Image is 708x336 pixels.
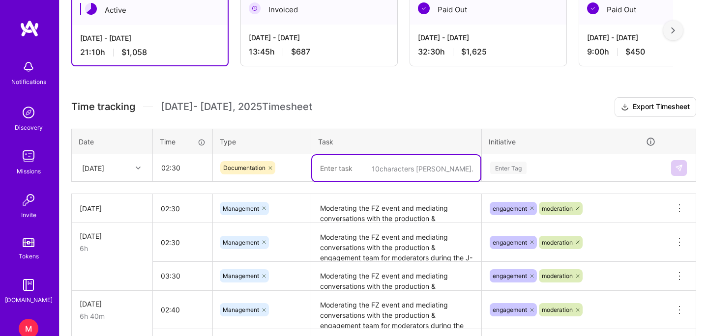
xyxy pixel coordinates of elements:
[223,239,259,246] span: Management
[311,129,482,154] th: Task
[249,47,389,57] div: 13:45 h
[23,238,34,247] img: tokens
[80,47,220,57] div: 21:10 h
[161,101,312,113] span: [DATE] - [DATE] , 2025 Timesheet
[249,32,389,43] div: [DATE] - [DATE]
[587,2,599,14] img: Paid Out
[5,295,53,305] div: [DOMAIN_NAME]
[82,163,104,173] div: [DATE]
[291,47,310,57] span: $687
[153,196,212,222] input: HH:MM
[223,272,259,280] span: Management
[153,229,212,255] input: HH:MM
[11,77,46,87] div: Notifications
[153,263,212,289] input: HH:MM
[80,299,145,309] div: [DATE]
[80,203,145,214] div: [DATE]
[312,263,480,290] textarea: Moderating the FZ event and mediating conversations with the production & engagement team for mod...
[17,166,41,176] div: Missions
[493,272,527,280] span: engagement
[136,166,141,170] i: icon Chevron
[542,205,573,212] span: moderation
[615,97,696,117] button: Export Timesheet
[621,102,629,112] i: icon Download
[213,129,311,154] th: Type
[418,47,559,57] div: 32:30 h
[19,146,38,166] img: teamwork
[19,190,38,210] img: Invite
[71,101,135,113] span: Time tracking
[542,239,573,246] span: moderation
[160,137,206,147] div: Time
[493,205,527,212] span: engagement
[15,122,43,133] div: Discovery
[312,195,480,222] textarea: Moderating the FZ event and mediating conversations with the production & engagement team for mod...
[249,2,261,14] img: Invoiced
[223,164,265,171] span: Documentation
[493,306,527,313] span: engagement
[493,239,527,246] span: engagement
[223,306,259,313] span: Management
[21,210,36,220] div: Invite
[20,20,39,37] img: logo
[19,275,38,295] img: guide book
[85,3,97,15] img: Active
[418,32,559,43] div: [DATE] - [DATE]
[19,103,38,122] img: discovery
[312,224,480,261] textarea: Moderating the FZ event and mediating conversations with the production & engagement team for mod...
[372,164,473,173] div: 10 characters [PERSON_NAME].
[542,306,573,313] span: moderation
[671,27,675,34] img: right
[312,292,480,329] textarea: Moderating the FZ event and mediating conversations with the production & engagement team for mod...
[19,57,38,77] img: bell
[542,272,573,280] span: moderation
[489,136,656,147] div: Initiative
[72,129,153,154] th: Date
[80,311,145,321] div: 6h 40m
[625,47,645,57] span: $450
[418,2,430,14] img: Paid Out
[80,243,145,253] div: 6h
[153,155,212,181] input: HH:MM
[490,160,527,175] div: Enter Tag
[80,231,145,241] div: [DATE]
[153,297,212,323] input: HH:MM
[121,47,147,57] span: $1,058
[223,205,259,212] span: Management
[19,251,39,261] div: Tokens
[461,47,487,57] span: $1,625
[80,33,220,43] div: [DATE] - [DATE]
[675,164,683,172] img: Submit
